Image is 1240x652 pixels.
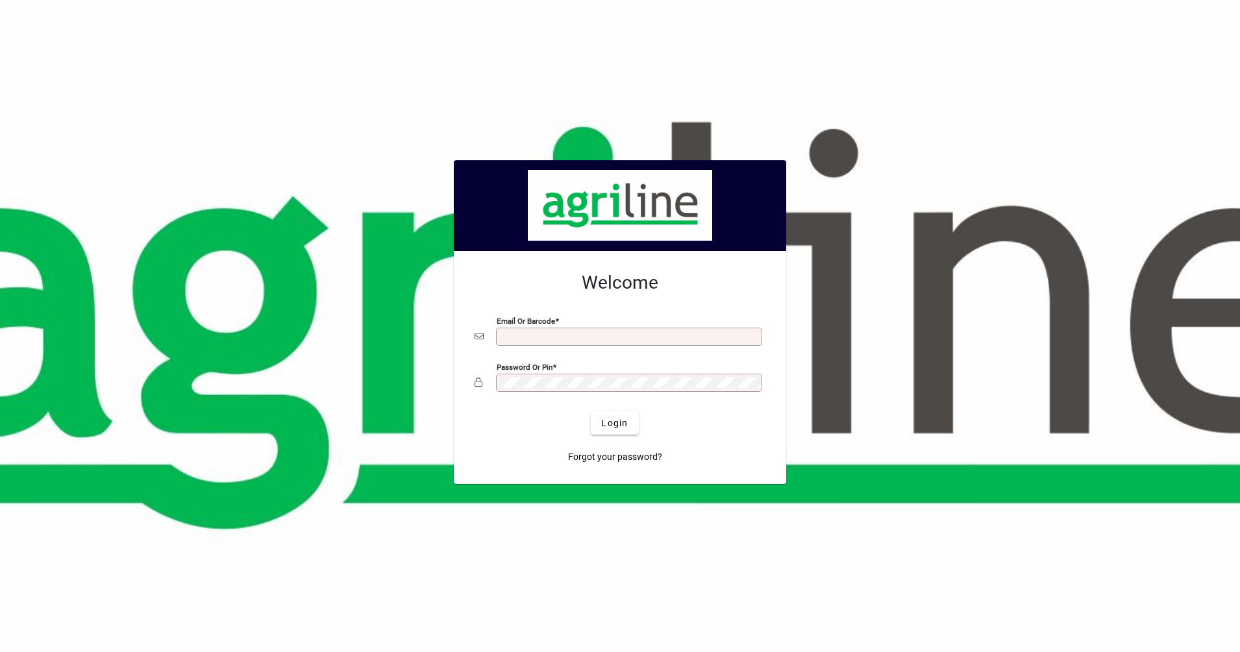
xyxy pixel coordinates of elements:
[563,445,667,468] a: Forgot your password?
[497,317,555,326] mat-label: Email or Barcode
[601,417,628,430] span: Login
[475,272,765,294] h2: Welcome
[568,450,662,464] span: Forgot your password?
[497,363,552,372] mat-label: Password or Pin
[591,411,638,435] button: Login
